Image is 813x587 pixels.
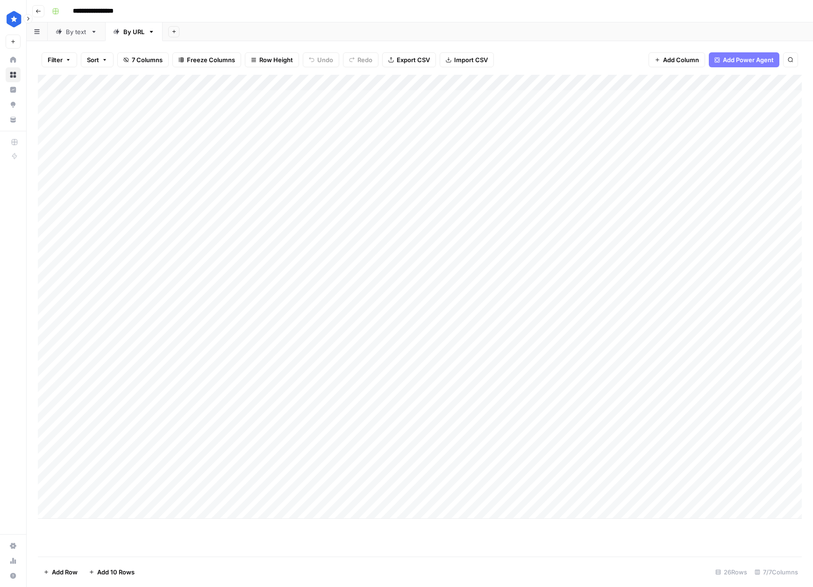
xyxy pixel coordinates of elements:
[397,55,430,64] span: Export CSV
[81,52,114,67] button: Sort
[709,52,779,67] button: Add Power Agent
[105,22,163,41] a: By URL
[382,52,436,67] button: Export CSV
[42,52,77,67] button: Filter
[440,52,494,67] button: Import CSV
[663,55,699,64] span: Add Column
[317,55,333,64] span: Undo
[6,52,21,67] a: Home
[172,52,241,67] button: Freeze Columns
[38,565,83,580] button: Add Row
[6,82,21,97] a: Insights
[97,567,135,577] span: Add 10 Rows
[259,55,293,64] span: Row Height
[48,22,105,41] a: By text
[649,52,705,67] button: Add Column
[6,112,21,127] a: Your Data
[357,55,372,64] span: Redo
[343,52,378,67] button: Redo
[245,52,299,67] button: Row Height
[6,568,21,583] button: Help + Support
[132,55,163,64] span: 7 Columns
[117,52,169,67] button: 7 Columns
[723,55,774,64] span: Add Power Agent
[6,7,21,31] button: Workspace: ConsumerAffairs
[187,55,235,64] span: Freeze Columns
[6,11,22,28] img: ConsumerAffairs Logo
[454,55,488,64] span: Import CSV
[6,67,21,82] a: Browse
[712,565,751,580] div: 26 Rows
[6,538,21,553] a: Settings
[66,27,87,36] div: By text
[6,97,21,112] a: Opportunities
[83,565,140,580] button: Add 10 Rows
[87,55,99,64] span: Sort
[6,553,21,568] a: Usage
[303,52,339,67] button: Undo
[52,567,78,577] span: Add Row
[48,55,63,64] span: Filter
[751,565,802,580] div: 7/7 Columns
[123,27,144,36] div: By URL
